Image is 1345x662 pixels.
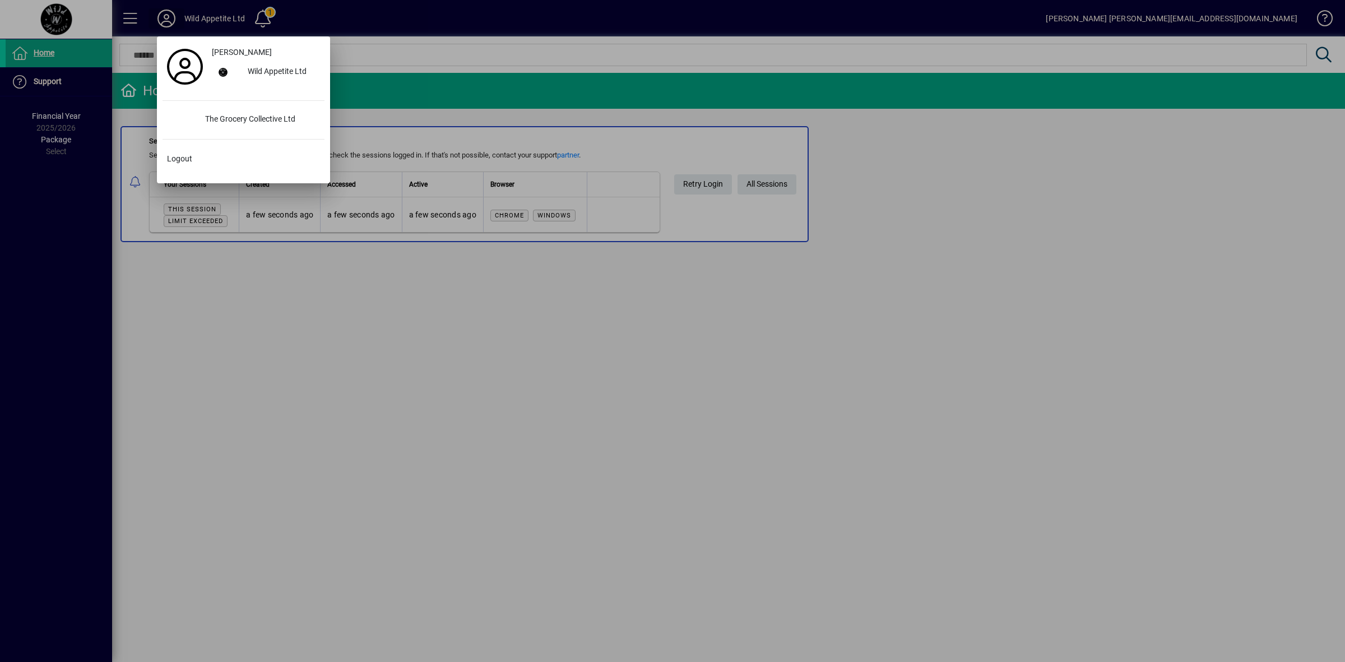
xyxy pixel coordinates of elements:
div: The Grocery Collective Ltd [196,110,324,130]
button: Wild Appetite Ltd [207,62,324,82]
div: Wild Appetite Ltd [239,62,324,82]
button: Logout [163,149,324,169]
span: [PERSON_NAME] [212,47,272,58]
button: The Grocery Collective Ltd [163,110,324,130]
a: Profile [163,57,207,77]
a: [PERSON_NAME] [207,42,324,62]
span: Logout [167,153,192,165]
